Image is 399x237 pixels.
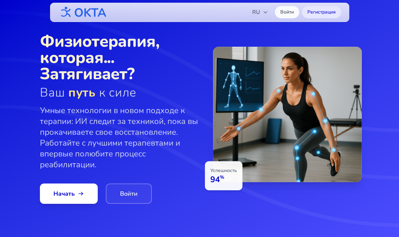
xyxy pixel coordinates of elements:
[210,174,237,185] p: 94
[40,33,199,82] span: Физиотерапия, которая... Затягивает?
[58,3,107,21] img: OKTA logo
[302,6,341,18] a: Регистрация
[40,86,199,100] span: Ваш к силе
[53,189,84,198] span: Начать
[106,184,152,204] a: Войти
[210,167,237,174] p: Успешность
[40,184,98,204] a: Начать
[40,105,199,170] p: Умные технологии в новом подходе к терапии: ИИ следит за техникой, пока вы прокачиваете свое восс...
[248,5,272,19] button: RU
[68,84,96,101] span: путь
[275,6,299,18] a: Войти
[252,8,268,16] span: RU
